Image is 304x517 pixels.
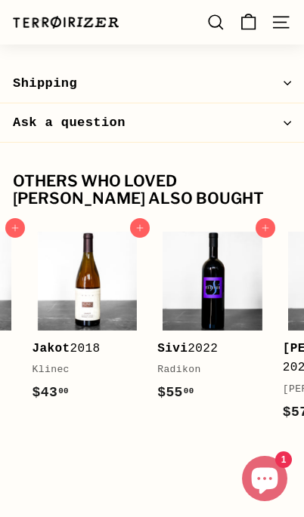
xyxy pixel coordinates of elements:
[157,385,194,400] span: $55
[157,340,259,359] div: 2022
[33,342,70,355] b: Jakot
[13,173,291,207] div: Others who loved [PERSON_NAME] also bought
[33,385,69,400] span: $43
[157,342,188,355] b: Sivi
[33,226,143,413] a: Jakot2018Klinec
[33,362,134,378] div: Klinec
[33,340,134,359] div: 2018
[184,386,194,395] sup: 00
[157,226,268,413] a: Sivi2022Radikon
[237,456,292,505] inbox-online-store-chat: Shopify online store chat
[157,362,259,378] div: Radikon
[58,386,69,395] sup: 00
